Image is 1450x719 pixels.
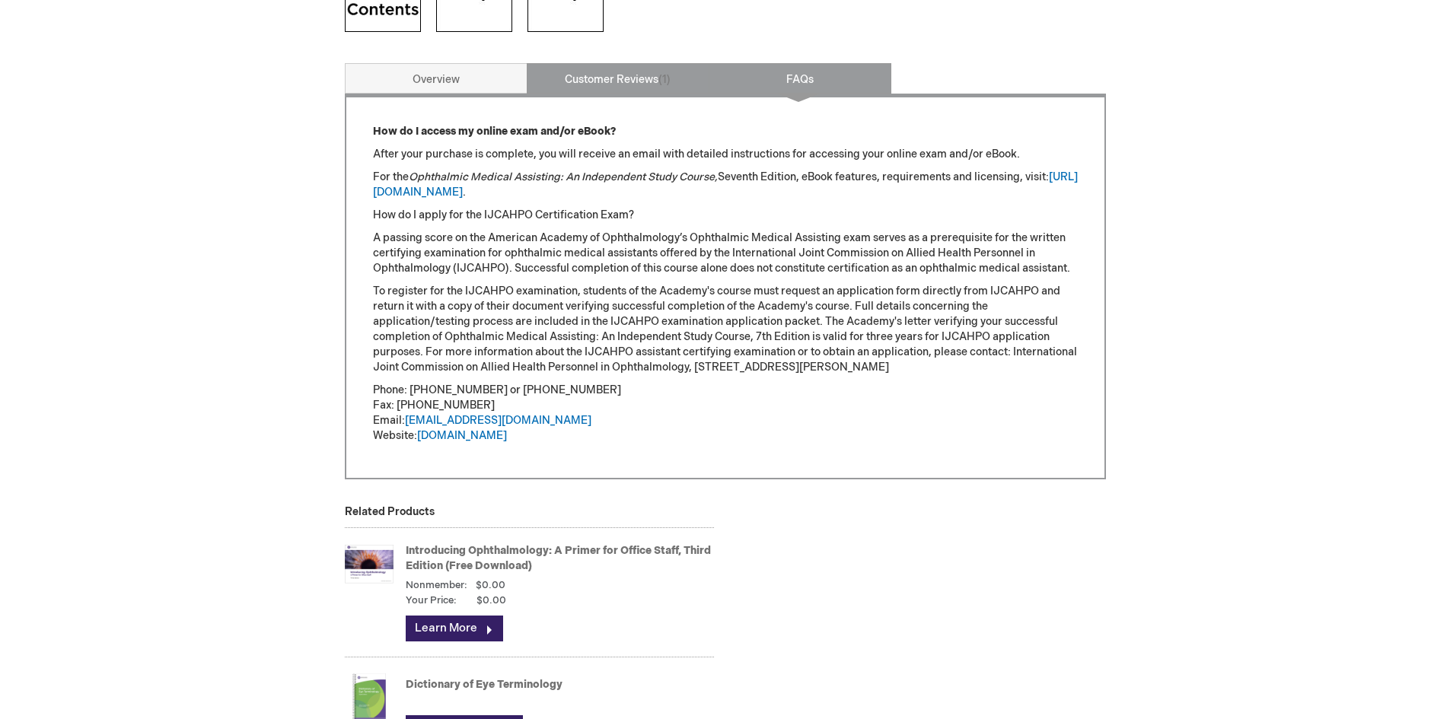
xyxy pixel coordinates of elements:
p: A passing score on the American Academy of Ophthalmology’s Ophthalmic Medical Assisting exam serv... [373,231,1078,276]
span: 1 [658,73,671,86]
strong: Your Price: [406,593,457,608]
a: [DOMAIN_NAME] [417,429,507,442]
span: $0.00 [476,579,505,591]
p: After your purchase is complete, you will receive an email with detailed instructions for accessi... [373,147,1078,162]
span: $0.00 [459,593,506,608]
p: To register for the IJCAHPO examination, students of the Academy's course must request an applica... [373,284,1078,375]
p: For the Seventh Edition, eBook features, requirements and licensing, visit: . [373,170,1078,200]
a: Learn More [406,616,503,641]
img: Introducing Ophthalmology: A Primer for Office Staff, Third Edition (Free Download) [345,533,394,594]
em: Ophthalmic Medical Assisting: An Independent Study Course, [409,170,718,183]
strong: How do I access my online exam and/or eBook? [373,125,616,138]
a: Customer Reviews1 [527,63,709,94]
strong: Nonmember: [406,578,467,593]
a: Dictionary of Eye Terminology [406,678,562,691]
a: Overview [345,63,527,94]
p: Phone: [PHONE_NUMBER] or [PHONE_NUMBER] Fax: [PHONE_NUMBER] Email: Website: [373,383,1078,444]
a: [EMAIL_ADDRESS][DOMAIN_NAME] [405,414,591,427]
strong: Related Products [345,505,435,518]
a: FAQs [709,63,891,94]
p: How do I apply for the IJCAHPO Certification Exam? [373,208,1078,223]
a: Introducing Ophthalmology: A Primer for Office Staff, Third Edition (Free Download) [406,544,711,572]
